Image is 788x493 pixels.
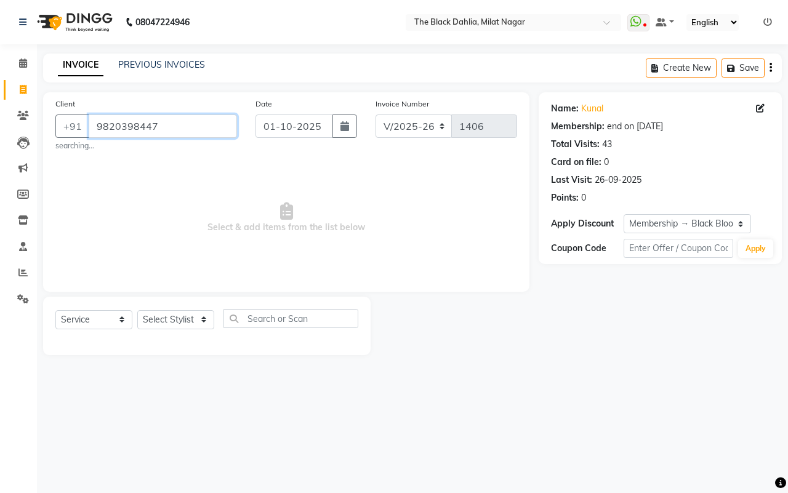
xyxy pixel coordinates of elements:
[223,309,358,328] input: Search or Scan
[738,239,773,258] button: Apply
[551,191,579,204] div: Points:
[55,114,90,138] button: +91
[255,98,272,110] label: Date
[376,98,429,110] label: Invoice Number
[551,174,592,186] div: Last Visit:
[118,59,205,70] a: PREVIOUS INVOICES
[135,5,190,39] b: 08047224946
[646,58,717,78] button: Create New
[31,5,116,39] img: logo
[551,138,600,151] div: Total Visits:
[89,114,237,138] input: Search by Name/Mobile/Email/Code
[551,156,601,169] div: Card on file:
[595,174,641,186] div: 26-09-2025
[58,54,103,76] a: INVOICE
[551,120,605,133] div: Membership:
[55,156,517,279] span: Select & add items from the list below
[55,140,237,151] small: searching...
[604,156,609,169] div: 0
[607,120,663,133] div: end on [DATE]
[581,102,603,115] a: Kunal
[551,242,624,255] div: Coupon Code
[551,217,624,230] div: Apply Discount
[722,58,765,78] button: Save
[602,138,612,151] div: 43
[581,191,586,204] div: 0
[55,98,75,110] label: Client
[624,239,733,258] input: Enter Offer / Coupon Code
[551,102,579,115] div: Name:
